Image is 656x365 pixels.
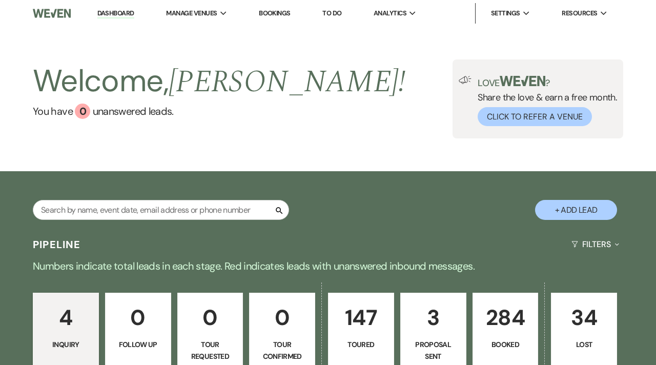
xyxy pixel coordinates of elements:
p: 3 [407,300,460,335]
p: Proposal Sent [407,339,460,362]
h3: Pipeline [33,237,81,252]
img: weven-logo-green.svg [500,76,545,86]
p: 284 [479,300,532,335]
p: Love ? [478,76,617,88]
button: Click to Refer a Venue [478,107,592,126]
span: Manage Venues [166,8,217,18]
p: Booked [479,339,532,350]
p: Toured [335,339,387,350]
a: To Do [322,9,341,17]
a: Bookings [259,9,291,17]
button: + Add Lead [535,200,617,220]
span: Resources [562,8,597,18]
p: Tour Requested [184,339,237,362]
img: loud-speaker-illustration.svg [459,76,471,84]
p: Follow Up [112,339,165,350]
p: Lost [558,339,610,350]
p: Tour Confirmed [256,339,309,362]
p: 4 [39,300,92,335]
a: You have 0 unanswered leads. [33,104,405,119]
span: Analytics [374,8,406,18]
p: 147 [335,300,387,335]
span: Settings [491,8,520,18]
h2: Welcome, [33,59,405,104]
input: Search by name, event date, email address or phone number [33,200,289,220]
a: Dashboard [97,9,134,18]
p: Inquiry [39,339,92,350]
button: Filters [567,231,623,258]
p: 0 [184,300,237,335]
div: 0 [75,104,90,119]
p: 34 [558,300,610,335]
p: 0 [256,300,309,335]
div: Share the love & earn a free month. [471,76,617,126]
span: [PERSON_NAME] ! [169,58,405,106]
p: 0 [112,300,165,335]
img: Weven Logo [33,3,71,24]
